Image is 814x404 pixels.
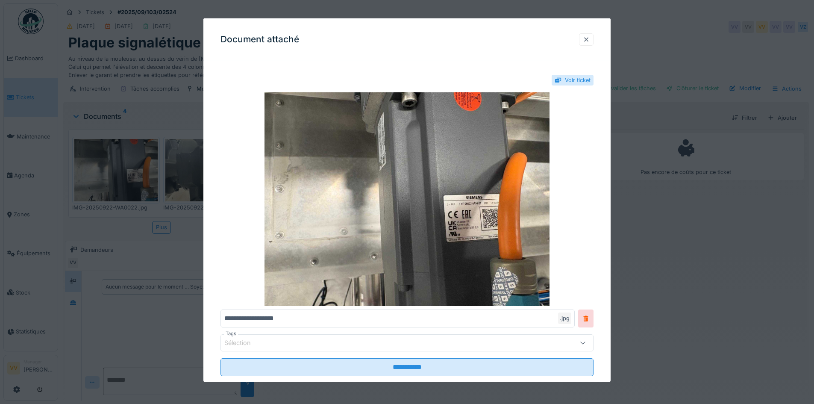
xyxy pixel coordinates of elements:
[565,76,591,84] div: Voir ticket
[558,313,571,324] div: .jpg
[224,338,263,348] div: Sélection
[224,330,238,337] label: Tags
[220,34,299,45] h3: Document attaché
[220,92,594,306] img: 617bad02-72ea-4250-bfc1-73705d3ada3e-IMG-20250922-WA0022.jpg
